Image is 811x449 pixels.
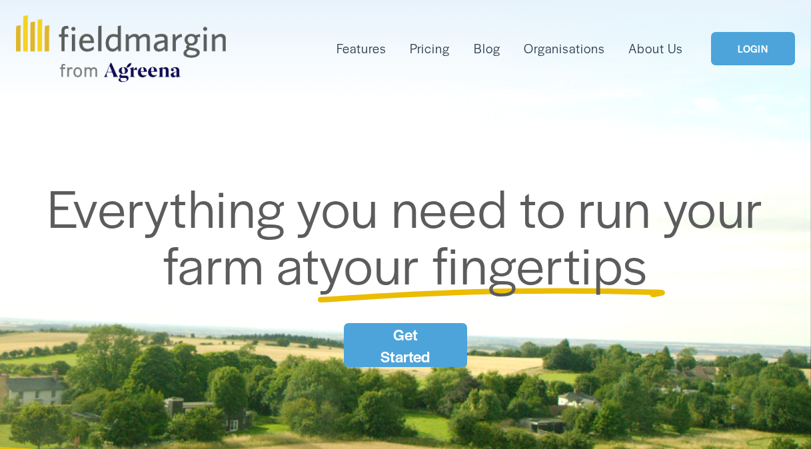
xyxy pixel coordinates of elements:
[344,323,468,367] a: Get Started
[628,38,683,59] a: About Us
[337,39,387,58] span: Features
[16,15,225,82] img: fieldmargin.com
[410,38,450,59] a: Pricing
[711,32,795,66] a: LOGIN
[47,170,776,300] span: Everything you need to run your farm at
[524,38,605,59] a: Organisations
[474,38,500,59] a: Blog
[337,38,387,59] a: folder dropdown
[319,226,648,300] span: your fingertips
